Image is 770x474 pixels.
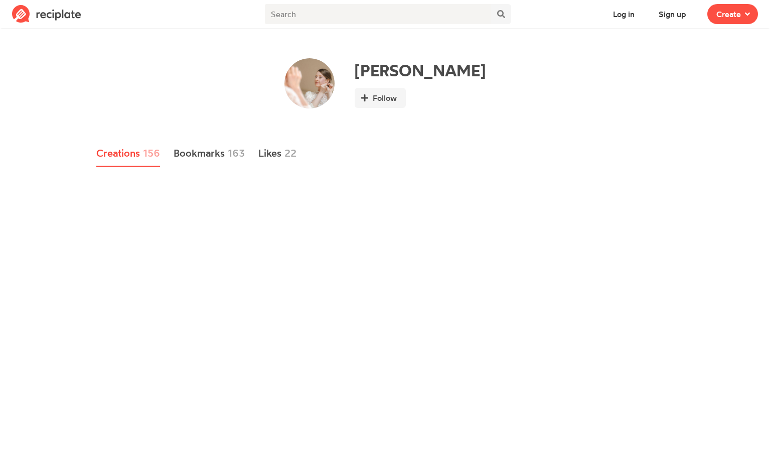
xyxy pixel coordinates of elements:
img: Reciplate [12,5,81,23]
a: Likes22 [258,141,297,167]
span: 156 [143,146,160,161]
a: Bookmarks163 [174,141,245,167]
input: Search [265,4,492,24]
span: Follow [373,92,397,104]
span: Create [716,8,741,20]
a: Creations156 [96,141,161,167]
img: User's avatar [284,58,335,108]
button: Create [707,4,758,24]
span: 163 [228,146,245,161]
h1: [PERSON_NAME] [355,61,486,80]
button: Sign up [650,4,695,24]
button: Log in [604,4,644,24]
span: 22 [284,146,296,161]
